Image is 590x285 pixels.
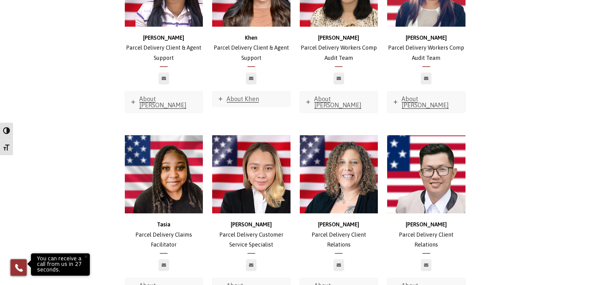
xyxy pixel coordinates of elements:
[33,255,88,274] p: You can receive a call from us in 27 seconds.
[139,95,186,109] span: About [PERSON_NAME]
[300,135,378,214] img: Ashley Barnes_500x500
[300,33,378,63] p: Parcel Delivery Workers Comp Audit Team
[212,220,291,250] p: Parcel Delivery Customer Service Specialist
[157,221,170,228] b: Tasia
[212,91,290,106] a: About Khen
[125,91,203,113] a: About [PERSON_NAME]
[227,95,259,102] span: About Khen
[79,250,93,263] button: Close
[125,220,203,250] p: Parcel Delivery Claims Facilitator
[125,33,203,63] p: Parcel Delivery Client & Agent Support
[231,221,272,228] b: [PERSON_NAME]
[406,221,447,228] strong: [PERSON_NAME]
[143,34,184,41] b: [PERSON_NAME]
[387,220,465,250] p: Parcel Delivery Client Relations
[406,34,447,41] strong: [PERSON_NAME]
[212,33,291,63] p: Parcel Delivery Client & Agent Support
[14,263,24,273] img: Phone icon
[245,34,257,41] strong: Khen
[125,135,203,214] img: tasia-500x500
[314,95,361,109] span: About [PERSON_NAME]
[387,135,465,214] img: Joshua-500x500
[402,95,449,109] span: About [PERSON_NAME]
[387,33,465,63] p: Parcel Delivery Workers Comp Audit Team
[212,135,291,214] img: Trishia Ninotchka_500x500
[387,91,465,113] a: About [PERSON_NAME]
[300,91,378,113] a: About [PERSON_NAME]
[300,220,378,250] p: Parcel Delivery Client Relations
[318,34,359,41] strong: [PERSON_NAME]
[318,221,359,228] b: [PERSON_NAME]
